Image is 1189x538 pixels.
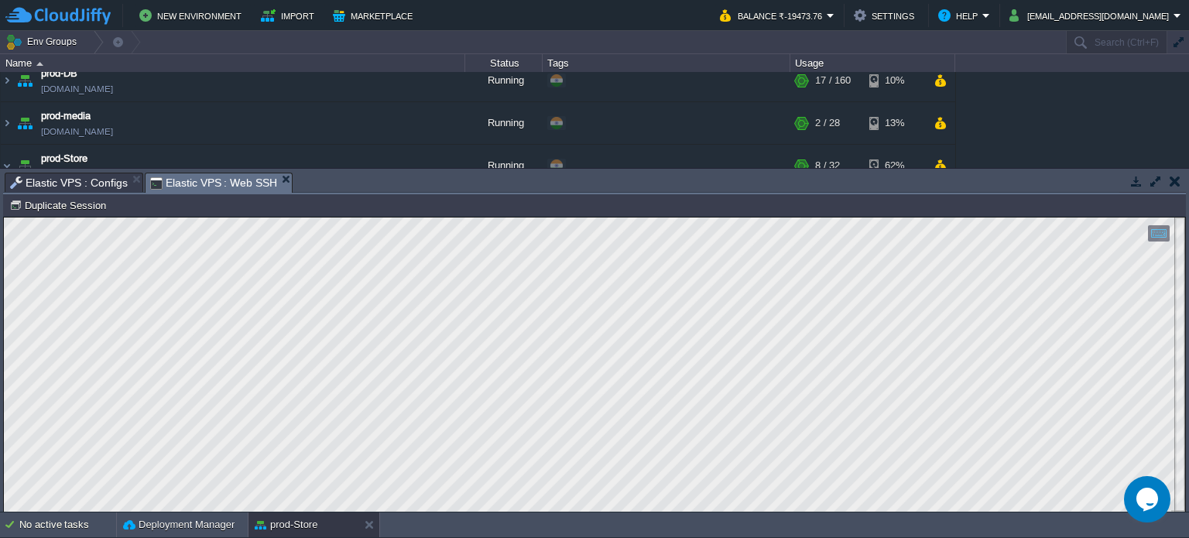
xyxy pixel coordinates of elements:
[815,147,840,189] div: 8 / 32
[938,6,982,25] button: Help
[1,105,13,146] img: AMDAwAAAACH5BAEAAAAALAAAAAABAAEAAAICRAEAOw==
[139,6,246,25] button: New Environment
[869,105,920,146] div: 13%
[1,62,13,104] img: AMDAwAAAACH5BAEAAAAALAAAAAABAAEAAAICRAEAOw==
[150,173,278,193] span: Elastic VPS : Web SSH
[255,517,317,533] button: prod-Store
[123,517,235,533] button: Deployment Manager
[261,6,319,25] button: Import
[5,31,82,53] button: Env Groups
[465,62,543,104] div: Running
[791,54,954,72] div: Usage
[41,126,113,142] a: [DOMAIN_NAME]
[41,84,113,99] span: [DOMAIN_NAME]
[10,173,128,192] span: Elastic VPS : Configs
[466,54,542,72] div: Status
[815,105,840,146] div: 2 / 28
[41,68,77,84] a: prod-DB
[36,62,43,66] img: AMDAwAAAACH5BAEAAAAALAAAAAABAAEAAAICRAEAOw==
[14,147,36,189] img: AMDAwAAAACH5BAEAAAAALAAAAAABAAEAAAICRAEAOw==
[9,198,111,212] button: Duplicate Session
[1009,6,1174,25] button: [EMAIL_ADDRESS][DOMAIN_NAME]
[41,111,91,126] a: prod-media
[543,54,790,72] div: Tags
[5,6,111,26] img: CloudJiffy
[333,6,417,25] button: Marketplace
[854,6,919,25] button: Settings
[14,105,36,146] img: AMDAwAAAACH5BAEAAAAALAAAAAABAAEAAAICRAEAOw==
[465,147,543,189] div: Running
[2,54,464,72] div: Name
[41,153,87,169] a: prod-Store
[869,147,920,189] div: 62%
[19,512,116,537] div: No active tasks
[14,62,36,104] img: AMDAwAAAACH5BAEAAAAALAAAAAABAAEAAAICRAEAOw==
[465,105,543,146] div: Running
[1,147,13,189] img: AMDAwAAAACH5BAEAAAAALAAAAAABAAEAAAICRAEAOw==
[1124,476,1174,523] iframe: chat widget
[720,6,827,25] button: Balance ₹-19473.76
[815,62,851,104] div: 17 / 160
[869,62,920,104] div: 10%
